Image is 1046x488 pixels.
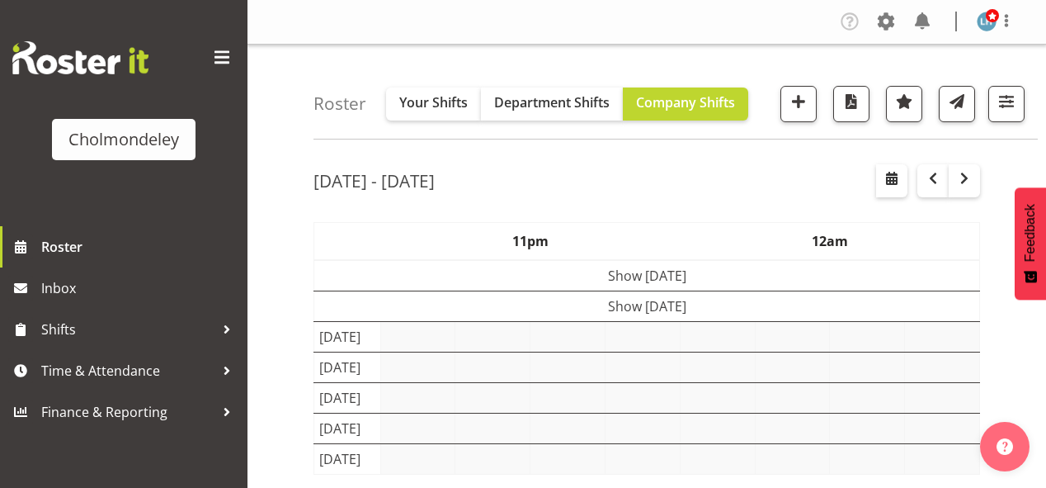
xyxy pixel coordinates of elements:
[680,222,979,260] th: 12am
[41,400,214,424] span: Finance & Reporting
[988,86,1025,122] button: Filter Shifts
[314,352,381,382] td: [DATE]
[997,438,1013,455] img: help-xxl-2.png
[41,358,214,383] span: Time & Attendance
[977,12,997,31] img: lisa-hurry756.jpg
[41,276,239,301] span: Inbox
[886,86,922,122] button: Highlight an important date within the roster.
[12,41,148,74] img: Rosterit website logo
[313,170,435,192] h2: [DATE] - [DATE]
[481,88,623,121] button: Department Shifts
[399,93,468,111] span: Your Shifts
[314,260,980,291] td: Show [DATE]
[780,86,817,122] button: Add a new shift
[314,321,381,352] td: [DATE]
[380,222,680,260] th: 11pm
[314,413,381,443] td: [DATE]
[1023,204,1038,262] span: Feedback
[314,382,381,413] td: [DATE]
[939,86,975,122] button: Send a list of all shifts for the selected filtered period to all rostered employees.
[636,93,735,111] span: Company Shifts
[386,88,481,121] button: Your Shifts
[314,443,381,474] td: [DATE]
[314,291,980,321] td: Show [DATE]
[833,86,869,122] button: Download a PDF of the roster according to the set date range.
[313,94,366,113] h4: Roster
[876,164,907,197] button: Select a specific date within the roster.
[623,88,748,121] button: Company Shifts
[68,127,179,152] div: Cholmondeley
[1015,187,1046,300] button: Feedback - Show survey
[494,93,610,111] span: Department Shifts
[41,317,214,342] span: Shifts
[41,235,239,259] span: Roster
